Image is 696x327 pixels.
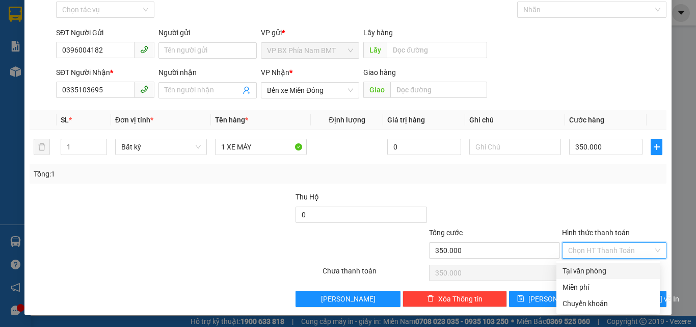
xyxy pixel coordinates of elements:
div: Tổng: 1 [34,168,270,180]
div: Chuyển khoản [563,298,654,309]
input: 0 [387,139,461,155]
div: Miễn phí [563,282,654,293]
span: Giá trị hàng [387,116,425,124]
span: Gửi: [9,10,24,20]
input: Ghi Chú [469,139,561,155]
div: SĐT Người Gửi [56,27,154,38]
button: plus [651,139,662,155]
input: Dọc đường [387,42,487,58]
span: Tổng cước [429,229,463,237]
div: 0915532701 [87,33,158,47]
span: Cước hàng [569,116,604,124]
span: [PERSON_NAME] [528,293,583,305]
span: delete [427,295,434,303]
div: Chưa thanh toán [322,265,428,283]
th: Ghi chú [465,110,565,130]
button: save[PERSON_NAME] [509,291,587,307]
span: phone [140,45,148,54]
input: Dọc đường [390,82,487,98]
div: SĐT Người Nhận [56,67,154,78]
span: Bất kỳ [121,139,201,155]
div: VP gửi [261,27,359,38]
span: Thu Hộ [296,193,319,201]
span: save [517,295,524,303]
div: 0866552207 [9,33,80,47]
span: Đơn vị tính [115,116,153,124]
span: Lấy [363,42,387,58]
span: SL [61,116,69,124]
input: VD: Bàn, Ghế [215,139,307,155]
div: VP BX Phía Nam BMT [9,9,80,33]
span: Lấy hàng [363,29,393,37]
span: Định lượng [329,116,365,124]
span: user-add [243,86,251,94]
span: Giao hàng [363,68,396,77]
span: CẦU ÔNG BỐ [87,47,143,83]
div: Tại văn phòng [563,265,654,276]
span: VP BX Phía Nam BMT [267,43,353,58]
span: Nhận: [87,10,112,20]
span: DĐ: [87,53,102,64]
span: [PERSON_NAME] [321,293,376,305]
span: Tên hàng [215,116,248,124]
span: Xóa Thông tin [438,293,483,305]
button: deleteXóa Thông tin [403,291,507,307]
button: printer[PERSON_NAME] và In [588,291,666,307]
span: phone [140,85,148,93]
span: Bến xe Miền Đông [267,83,353,98]
button: delete [34,139,50,155]
label: Hình thức thanh toán [562,229,630,237]
div: DỌC ĐƯỜNG [87,9,158,33]
span: VP Nhận [261,68,289,77]
span: plus [651,143,662,151]
div: Người gửi [158,27,257,38]
button: [PERSON_NAME] [296,291,400,307]
div: Người nhận [158,67,257,78]
span: Giao [363,82,390,98]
